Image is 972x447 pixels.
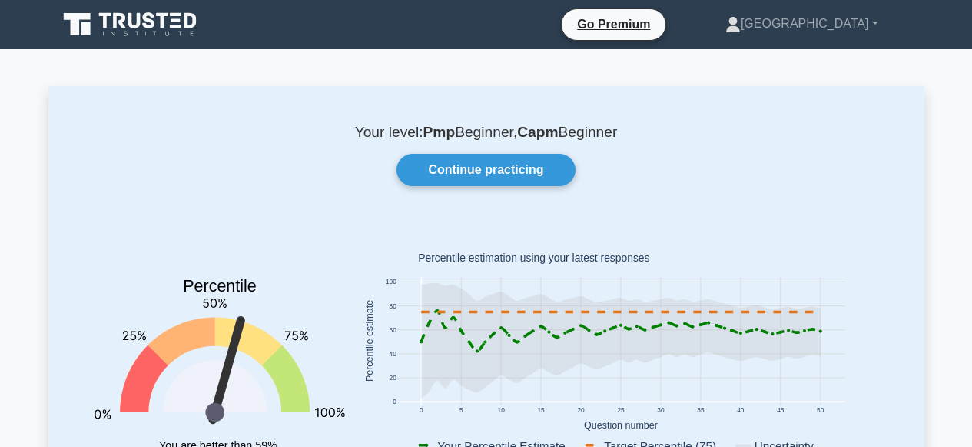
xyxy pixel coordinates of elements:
text: 0 [419,406,423,414]
text: 45 [777,406,785,414]
text: 5 [459,406,463,414]
text: 60 [389,326,396,334]
p: Your level: Beginner, Beginner [85,123,887,142]
text: Percentile estimate [364,300,375,382]
text: 20 [389,374,396,382]
text: 0 [393,399,396,406]
text: 100 [385,279,396,286]
text: Percentile [183,277,257,295]
text: 80 [389,302,396,310]
text: 35 [697,406,705,414]
text: 15 [537,406,545,414]
a: Go Premium [568,15,659,34]
text: 40 [389,350,396,358]
text: 50 [817,406,824,414]
b: Pmp [423,124,456,140]
text: Question number [584,420,658,431]
text: 10 [497,406,505,414]
a: Continue practicing [396,154,575,186]
text: 20 [577,406,585,414]
text: 25 [617,406,625,414]
a: [GEOGRAPHIC_DATA] [688,8,915,39]
text: 40 [737,406,745,414]
b: Capm [517,124,558,140]
text: 30 [657,406,665,414]
text: Percentile estimation using your latest responses [418,252,649,265]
